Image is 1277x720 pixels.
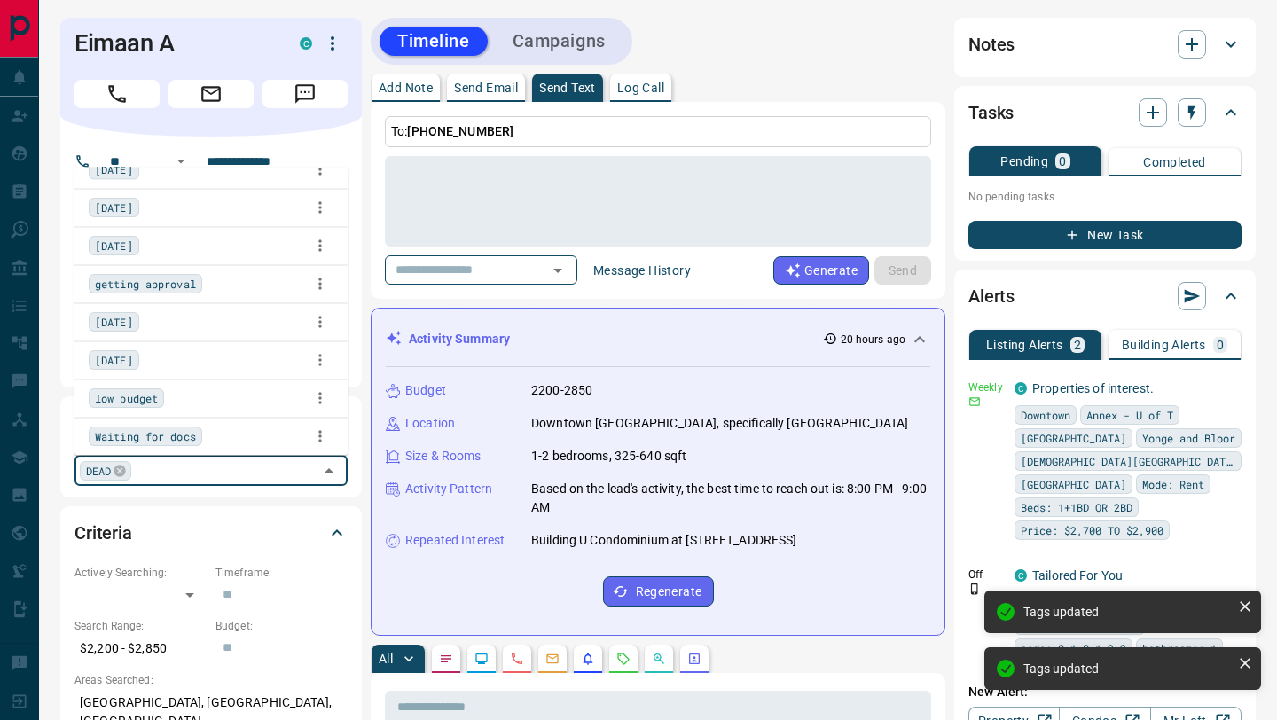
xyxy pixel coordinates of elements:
p: 0 [1059,155,1066,168]
p: Off [968,567,1004,583]
div: Criteria [74,512,348,554]
svg: Push Notification Only [968,583,981,595]
p: All [379,653,393,665]
a: Properties of interest. [1032,381,1154,395]
div: Activity Summary20 hours ago [386,323,930,356]
span: Email [168,80,254,108]
h2: Tasks [968,98,1014,127]
svg: Lead Browsing Activity [474,652,489,666]
span: [GEOGRAPHIC_DATA] [1021,429,1126,447]
button: Close [317,458,341,483]
svg: Listing Alerts [581,652,595,666]
span: [GEOGRAPHIC_DATA] [1021,475,1126,493]
p: Repeated Interest [405,531,505,550]
div: Tasks [968,91,1242,134]
div: DEAD [80,461,131,481]
button: Generate [773,256,869,285]
span: Call [74,80,160,108]
span: low budget [95,390,158,408]
div: Notes [968,23,1242,66]
h2: Criteria [74,519,132,547]
p: 0 [1217,339,1224,351]
h2: Notes [968,30,1015,59]
div: Tags updated [1023,605,1231,619]
p: Budget: [215,618,348,634]
p: 1-2 bedrooms, 325-640 sqft [531,447,686,466]
p: Send Text [539,82,596,94]
p: $2,200 - $2,850 [74,634,207,663]
p: Log Call [617,82,664,94]
span: Waiting for docs [95,428,196,446]
p: New Alert: [968,683,1242,701]
p: Budget [405,381,446,400]
span: [PHONE_NUMBER] [407,124,513,138]
span: [DEMOGRAPHIC_DATA][GEOGRAPHIC_DATA] [1021,452,1235,470]
p: Activity Pattern [405,480,492,498]
span: Message [262,80,348,108]
span: Beds: 1+1BD OR 2BD [1021,498,1132,516]
div: Tags updated [1023,661,1231,676]
div: condos.ca [1015,569,1027,582]
p: Listing Alerts [986,339,1063,351]
p: Completed [1143,156,1206,168]
a: Tailored For You [1032,568,1123,583]
svg: Email [968,395,981,408]
p: Size & Rooms [405,447,482,466]
span: Price: $2,700 TO $2,900 [1021,521,1163,539]
p: To: [385,116,931,147]
p: Timeframe: [215,565,348,581]
svg: Requests [616,652,631,666]
p: 2200-2850 [531,381,592,400]
p: Downtown [GEOGRAPHIC_DATA], specifically [GEOGRAPHIC_DATA] [531,414,909,433]
svg: Opportunities [652,652,666,666]
h2: Alerts [968,282,1015,310]
span: [DATE] [95,352,133,370]
svg: Calls [510,652,524,666]
button: Regenerate [603,576,714,607]
p: Weekly [968,380,1004,395]
button: New Task [968,221,1242,249]
div: condos.ca [1015,382,1027,395]
p: Add Note [379,82,433,94]
svg: Emails [545,652,560,666]
span: Mode: Rent [1142,475,1204,493]
svg: Agent Actions [687,652,701,666]
span: DEAD [86,462,111,480]
span: Downtown [1021,406,1070,424]
button: Campaigns [495,27,623,56]
h1: Eimaan A [74,29,273,58]
span: [DATE] [95,161,133,179]
p: 2 [1074,339,1081,351]
div: condos.ca [300,37,312,50]
button: Open [170,151,192,172]
span: Yonge and Bloor [1142,429,1235,447]
svg: Notes [439,652,453,666]
span: [DATE] [95,200,133,217]
p: Areas Searched: [74,672,348,688]
p: Building U Condominium at [STREET_ADDRESS] [531,531,797,550]
p: Based on the lead's activity, the best time to reach out is: 8:00 PM - 9:00 AM [531,480,930,517]
p: Pending [1000,155,1048,168]
p: Search Range: [74,618,207,634]
span: Annex - U of T [1086,406,1173,424]
p: Send Email [454,82,518,94]
span: [DATE] [95,238,133,255]
p: Building Alerts [1122,339,1206,351]
p: No pending tasks [968,184,1242,210]
button: Open [545,258,570,283]
span: [DATE] [95,314,133,332]
div: Alerts [968,275,1242,317]
button: Message History [583,256,701,285]
p: Actively Searching: [74,565,207,581]
p: Location [405,414,455,433]
p: Activity Summary [409,330,510,348]
button: Timeline [380,27,488,56]
span: getting approval [95,276,196,293]
p: 20 hours ago [841,332,905,348]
